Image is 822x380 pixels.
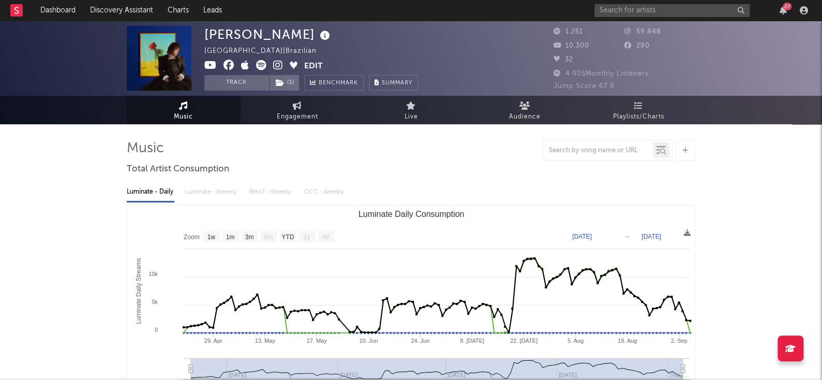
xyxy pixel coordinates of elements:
[670,372,689,378] text: Sep '…
[127,183,174,201] div: Luminate - Daily
[624,233,630,240] text: →
[670,338,687,344] text: 2. Sep
[359,338,378,344] text: 10. Jun
[358,210,464,218] text: Luminate Daily Consumption
[567,338,583,344] text: 5. Aug
[303,233,310,241] text: 1y
[135,258,142,324] text: Luminate Daily Streams
[245,233,253,241] text: 3m
[572,233,592,240] text: [DATE]
[554,28,583,35] span: 1.251
[369,75,418,91] button: Summary
[594,4,750,17] input: Search for artists
[554,70,649,77] span: 4.905 Monthly Listeners
[204,26,333,43] div: [PERSON_NAME]
[207,233,215,241] text: 1w
[184,233,200,241] text: Zoom
[510,338,537,344] text: 22. [DATE]
[617,338,636,344] text: 19. Aug
[554,42,589,49] span: 10.300
[204,338,222,344] text: 29. Apr
[281,233,294,241] text: YTD
[411,338,429,344] text: 24. Jun
[554,56,573,63] span: 32
[241,96,354,124] a: Engagement
[322,233,328,241] text: All
[204,75,269,91] button: Track
[304,75,364,91] a: Benchmark
[226,233,234,241] text: 1m
[319,77,358,90] span: Benchmark
[204,45,328,57] div: [GEOGRAPHIC_DATA] | Brazilian
[783,3,791,10] div: 27
[127,96,241,124] a: Music
[509,111,541,123] span: Audience
[624,42,650,49] span: 290
[277,111,318,123] span: Engagement
[306,338,327,344] text: 27. May
[405,111,418,123] span: Live
[382,80,412,86] span: Summary
[544,147,653,155] input: Search by song name or URL
[354,96,468,124] a: Live
[269,75,300,91] span: ( 1 )
[780,6,787,14] button: 27
[255,338,275,344] text: 13. May
[554,83,615,90] span: Jump Score: 67.9
[624,28,661,35] span: 59.848
[174,111,193,123] span: Music
[641,233,661,240] text: [DATE]
[127,163,229,176] span: Total Artist Consumption
[264,233,273,241] text: 6m
[459,338,484,344] text: 8. [DATE]
[468,96,582,124] a: Audience
[152,299,158,305] text: 5k
[582,96,696,124] a: Playlists/Charts
[154,327,157,333] text: 0
[270,75,299,91] button: (1)
[613,111,664,123] span: Playlists/Charts
[304,60,323,73] button: Edit
[148,271,158,277] text: 10k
